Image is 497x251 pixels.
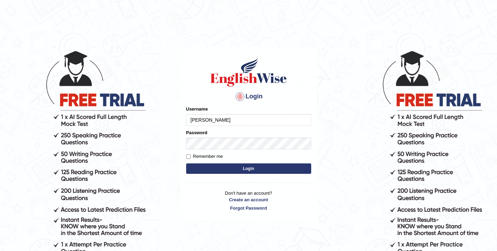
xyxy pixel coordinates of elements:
img: Logo of English Wise sign in for intelligent practice with AI [209,56,288,88]
h4: Login [186,91,311,102]
a: Forgot Password [186,205,311,211]
input: Remember me [186,154,191,159]
button: Login [186,163,311,174]
a: Create an account [186,196,311,203]
label: Username [186,106,208,112]
label: Password [186,129,207,136]
label: Remember me [186,153,223,160]
p: Don't have an account? [186,190,311,211]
